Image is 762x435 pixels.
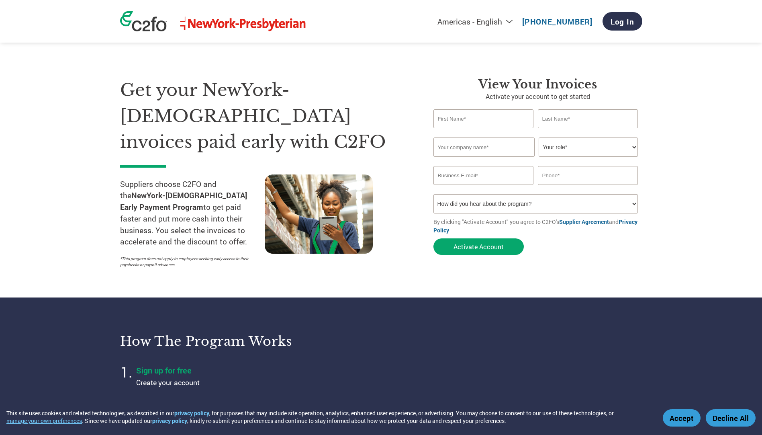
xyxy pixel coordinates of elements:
[433,129,534,134] div: Invalid first name or first name is too long
[539,137,638,157] select: Title/Role
[6,409,651,425] div: This site uses cookies and related technologies, as described in our , for purposes that may incl...
[538,129,638,134] div: Invalid last name or last name is too long
[6,417,82,425] button: manage your own preferences
[538,186,638,191] div: Inavlid Phone Number
[433,186,534,191] div: Inavlid Email Address
[136,378,337,388] p: Create your account
[433,217,642,234] p: By clicking "Activate Account" you agree to C2FO's and
[433,158,638,163] div: Invalid company name or company name is too long
[433,137,535,157] input: Your company name*
[433,92,642,101] p: Activate your account to get started
[433,166,534,185] input: Invalid Email format
[265,174,373,254] img: supply chain worker
[706,409,756,427] button: Decline All
[152,417,187,425] a: privacy policy
[120,179,265,248] p: Suppliers choose C2FO and the to get paid faster and put more cash into their business. You selec...
[433,218,637,234] a: Privacy Policy
[136,365,337,375] h4: Sign up for free
[433,238,524,255] button: Activate Account
[559,218,609,226] a: Supplier Agreement
[663,409,701,427] button: Accept
[120,190,247,212] strong: NewYork-[DEMOGRAPHIC_DATA] Early Payment Program
[179,16,307,31] img: NewYork-Presbyterian
[120,256,257,268] p: *This program does not apply to employees seeking early access to their paychecks or payroll adva...
[120,77,409,155] h1: Get your NewYork-[DEMOGRAPHIC_DATA] invoices paid early with C2FO
[433,77,642,92] h3: View Your Invoices
[433,109,534,128] input: First Name*
[538,166,638,185] input: Phone*
[603,12,642,31] a: Log In
[174,409,209,417] a: privacy policy
[120,333,371,349] h3: How the program works
[522,16,592,27] a: [PHONE_NUMBER]
[120,11,167,31] img: c2fo logo
[538,109,638,128] input: Last Name*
